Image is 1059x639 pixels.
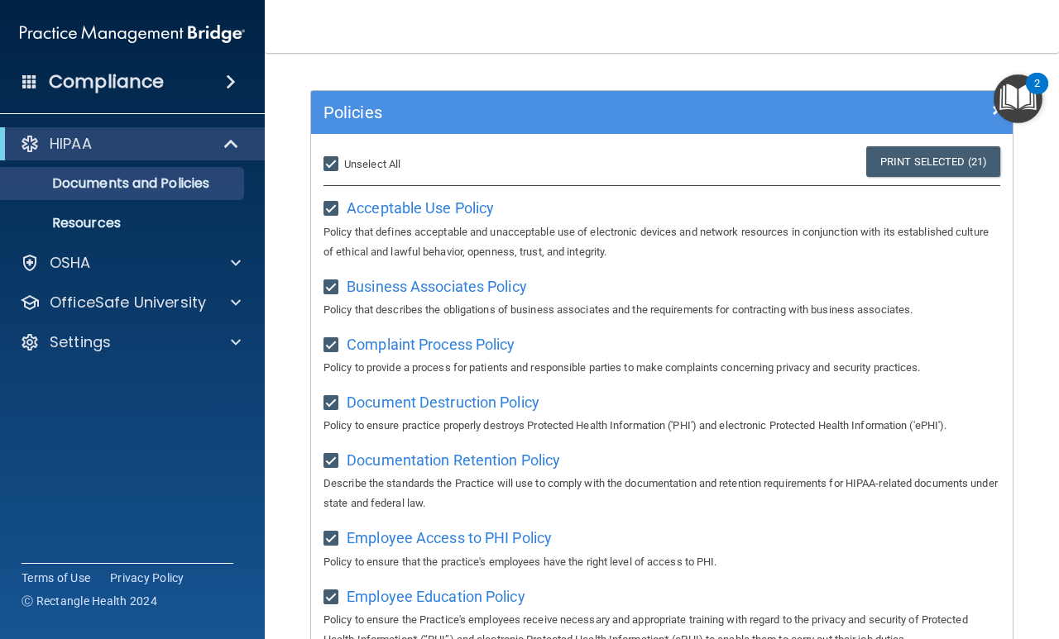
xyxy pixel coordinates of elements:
span: Documentation Retention Policy [347,451,560,469]
p: OfficeSafe University [50,293,206,312]
span: Complaint Process Policy [347,336,515,353]
span: Acceptable Use Policy [347,199,494,217]
p: Policy to ensure that the practice's employees have the right level of access to PHI. [323,552,1000,572]
p: Policy to ensure practice properly destroys Protected Health Information ('PHI') and electronic P... [323,416,1000,436]
h4: Compliance [49,70,164,93]
p: HIPAA [50,134,92,154]
p: Policy that defines acceptable and unacceptable use of electronic devices and network resources i... [323,222,1000,262]
span: Employee Access to PHI Policy [347,529,552,546]
span: Ⓒ Rectangle Health 2024 [22,593,157,609]
img: PMB logo [20,17,245,50]
span: Document Destruction Policy [347,393,539,411]
a: Policies [323,99,1000,126]
p: Settings [50,332,111,352]
a: HIPAA [20,134,240,154]
span: Business Associates Policy [347,278,527,295]
p: Documents and Policies [11,175,237,192]
h5: Policies [323,103,825,122]
p: Policy to provide a process for patients and responsible parties to make complaints concerning pr... [323,358,1000,378]
a: Settings [20,332,241,352]
span: Employee Education Policy [347,588,525,605]
a: OSHA [20,253,241,273]
p: OSHA [50,253,91,273]
a: Print Selected (21) [866,146,1000,177]
button: Open Resource Center, 2 new notifications [994,74,1042,123]
input: Unselect All [323,158,343,171]
p: Describe the standards the Practice will use to comply with the documentation and retention requi... [323,474,1000,513]
span: Unselect All [344,158,400,170]
p: Policy that describes the obligations of business associates and the requirements for contracting... [323,300,1000,320]
a: Terms of Use [22,570,90,586]
a: OfficeSafe University [20,293,241,312]
div: 2 [1034,83,1040,105]
iframe: Drift Widget Chat Controller [774,522,1039,588]
p: Resources [11,215,237,231]
a: Privacy Policy [110,570,184,586]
